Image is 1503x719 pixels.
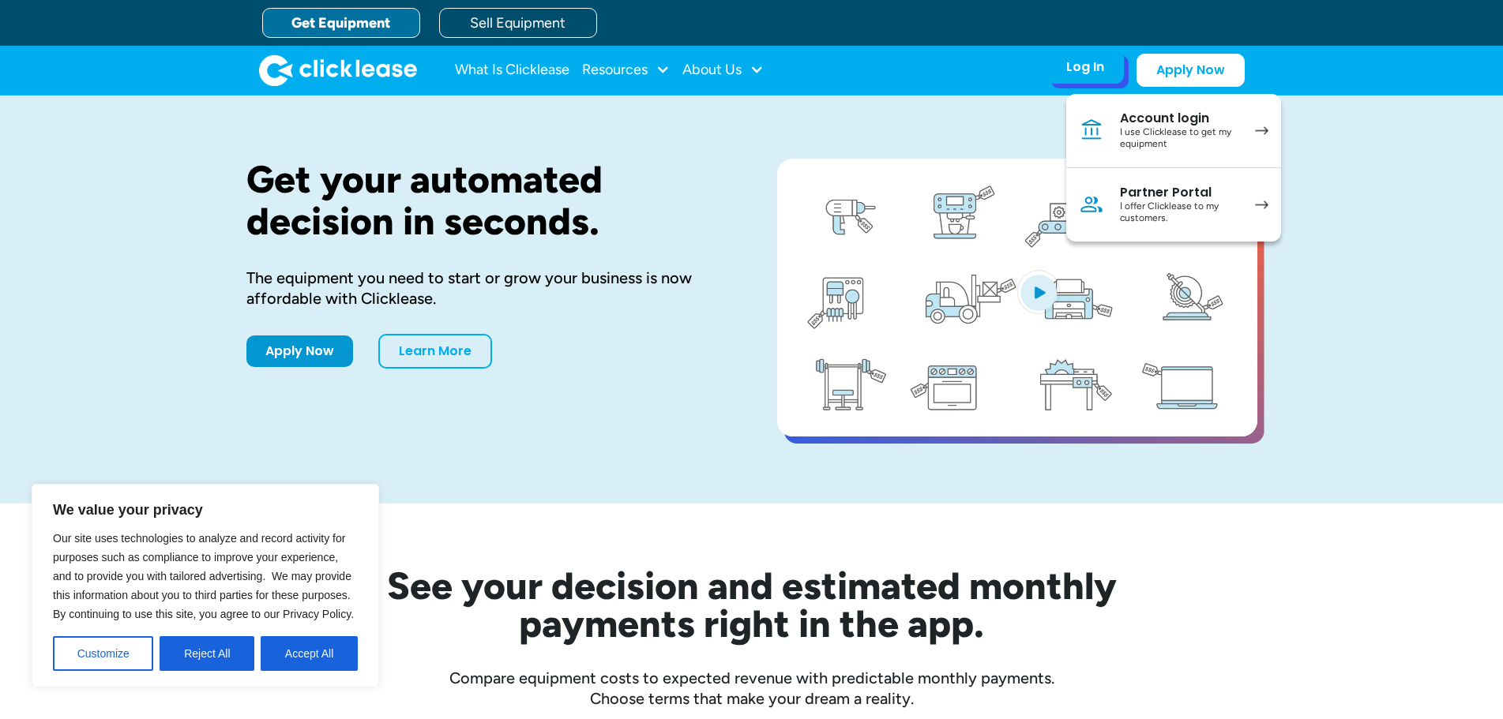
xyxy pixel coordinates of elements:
[32,484,379,687] div: We value your privacy
[439,8,597,38] a: Sell Equipment
[53,636,153,671] button: Customize
[682,54,764,86] div: About Us
[1066,94,1281,242] nav: Log In
[246,668,1257,709] div: Compare equipment costs to expected revenue with predictable monthly payments. Choose terms that ...
[53,500,358,519] p: We value your privacy
[259,54,417,86] a: home
[1079,192,1104,217] img: Person icon
[582,54,670,86] div: Resources
[1066,94,1281,168] a: Account loginI use Clicklease to get my equipment
[1120,185,1239,200] div: Partner Portal
[1017,270,1060,314] img: Blue play button logo on a light blue circular background
[259,54,417,86] img: Clicklease logo
[246,268,727,309] div: The equipment you need to start or grow your business is now affordable with Clicklease.
[53,532,354,620] span: Our site uses technologies to analyze and record activity for purposes such as compliance to impr...
[261,636,358,671] button: Accept All
[1066,168,1281,242] a: Partner PortalI offer Clicklease to my customers.
[1066,59,1104,75] div: Log In
[777,159,1257,436] a: open lightbox
[246,335,353,367] a: Apply Now
[310,567,1194,642] h2: See your decision and estimated monthly payments right in the app.
[246,159,727,242] h1: Get your automated decision in seconds.
[262,8,420,38] a: Get Equipment
[1255,200,1268,209] img: arrow
[1120,200,1239,225] div: I offer Clicklease to my customers.
[455,54,569,86] a: What Is Clicklease
[1255,126,1268,135] img: arrow
[378,334,492,369] a: Learn More
[1120,110,1239,126] div: Account login
[1079,118,1104,143] img: Bank icon
[1137,54,1245,87] a: Apply Now
[1120,126,1239,151] div: I use Clicklease to get my equipment
[160,636,254,671] button: Reject All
